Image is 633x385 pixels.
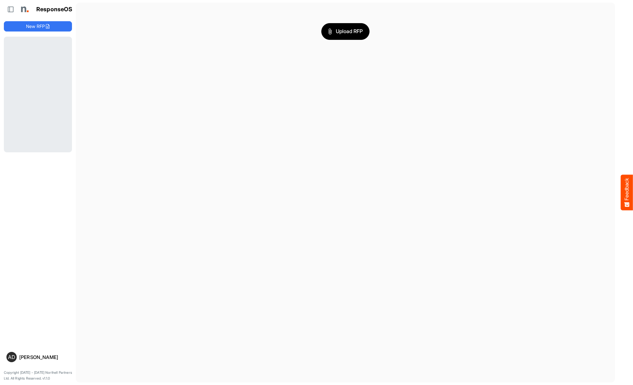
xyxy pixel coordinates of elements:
[321,23,370,40] button: Upload RFP
[18,3,31,16] img: Northell
[4,21,72,31] button: New RFP
[328,27,363,36] span: Upload RFP
[36,6,73,13] h1: ResponseOS
[19,355,69,360] div: [PERSON_NAME]
[4,37,72,152] div: Loading...
[621,175,633,210] button: Feedback
[8,354,15,360] span: AD
[4,370,72,381] p: Copyright [DATE] - [DATE] Northell Partners Ltd. All Rights Reserved. v1.1.0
